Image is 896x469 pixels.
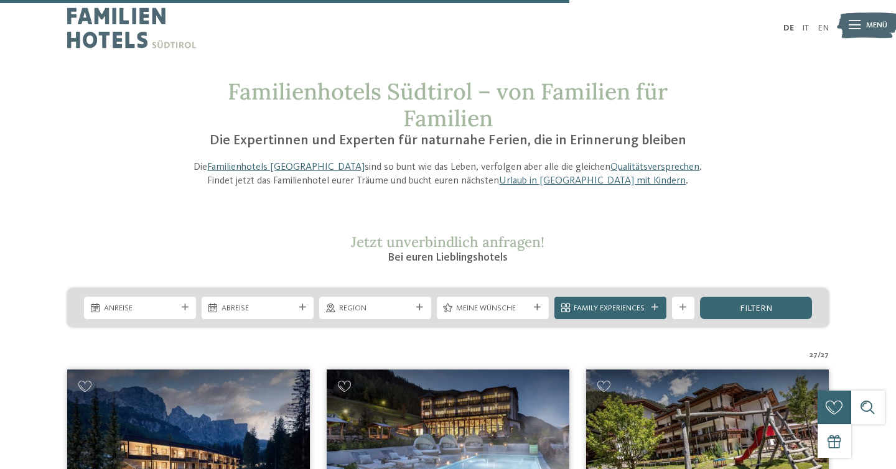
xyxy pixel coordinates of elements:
p: Die sind so bunt wie das Leben, verfolgen aber alle die gleichen . Findet jetzt das Familienhotel... [182,160,714,188]
span: Region [339,303,412,314]
span: Familienhotels Südtirol – von Familien für Familien [228,77,668,132]
span: 27 [821,350,829,361]
span: Bei euren Lieblingshotels [388,252,508,263]
span: / [818,350,821,361]
span: 27 [810,350,818,361]
span: Abreise [222,303,294,314]
span: Menü [866,20,887,31]
a: Familienhotels [GEOGRAPHIC_DATA] [207,162,365,172]
span: filtern [740,304,772,313]
span: Anreise [104,303,177,314]
a: Qualitätsversprechen [610,162,699,172]
span: Die Expertinnen und Experten für naturnahe Ferien, die in Erinnerung bleiben [210,134,686,147]
span: Family Experiences [574,303,646,314]
span: Jetzt unverbindlich anfragen! [351,233,544,251]
a: IT [802,24,809,32]
a: DE [783,24,794,32]
a: Urlaub in [GEOGRAPHIC_DATA] mit Kindern [499,176,686,186]
span: Meine Wünsche [456,303,529,314]
a: EN [818,24,829,32]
